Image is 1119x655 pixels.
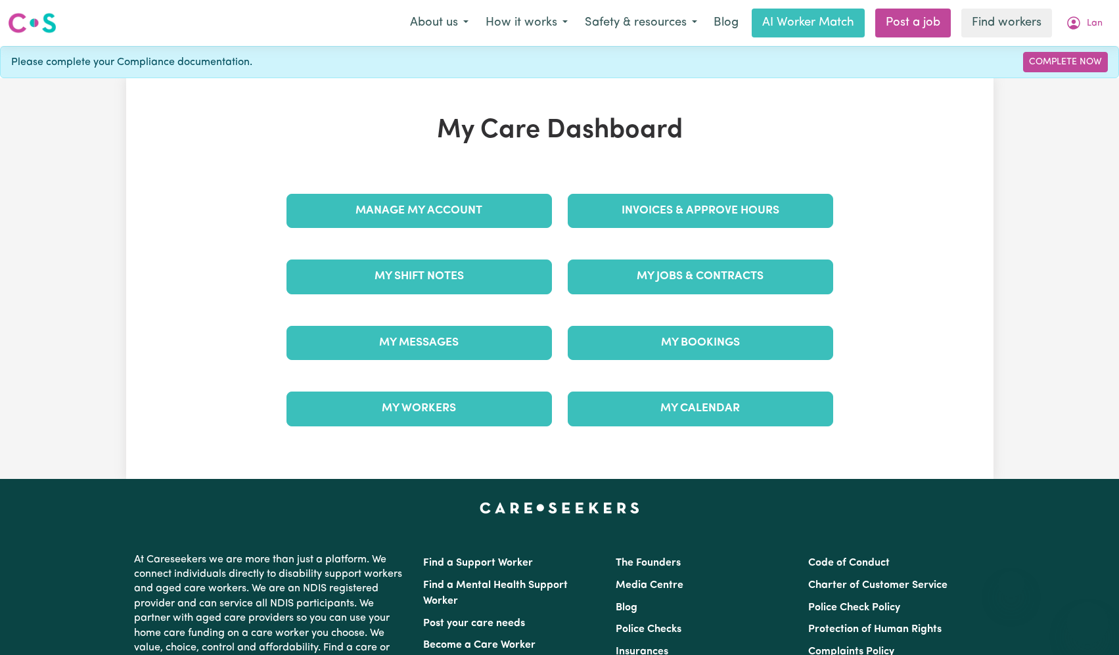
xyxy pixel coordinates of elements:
img: Careseekers logo [8,11,57,35]
h1: My Care Dashboard [279,115,841,147]
a: My Jobs & Contracts [568,260,833,294]
a: Complete Now [1023,52,1108,72]
a: Charter of Customer Service [808,580,948,591]
a: My Bookings [568,326,833,360]
span: Please complete your Compliance documentation. [11,55,252,70]
iframe: Button to launch messaging window [1066,602,1108,644]
a: Police Check Policy [808,602,900,613]
button: How it works [477,9,576,37]
a: Protection of Human Rights [808,624,942,635]
a: Become a Care Worker [423,640,536,650]
a: Code of Conduct [808,558,890,568]
a: Post a job [875,9,951,37]
a: Police Checks [616,624,681,635]
button: Safety & resources [576,9,706,37]
a: Careseekers home page [480,503,639,513]
a: My Calendar [568,392,833,426]
a: Careseekers logo [8,8,57,38]
a: Find workers [961,9,1052,37]
iframe: Close message [998,571,1024,597]
a: Blog [616,602,637,613]
span: Lan [1087,16,1103,31]
a: My Workers [286,392,552,426]
a: Find a Support Worker [423,558,533,568]
a: My Shift Notes [286,260,552,294]
button: My Account [1057,9,1111,37]
button: About us [401,9,477,37]
a: My Messages [286,326,552,360]
a: Manage My Account [286,194,552,228]
a: Media Centre [616,580,683,591]
a: Invoices & Approve Hours [568,194,833,228]
a: AI Worker Match [752,9,865,37]
a: Post your care needs [423,618,525,629]
a: The Founders [616,558,681,568]
a: Find a Mental Health Support Worker [423,580,568,606]
a: Blog [706,9,746,37]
